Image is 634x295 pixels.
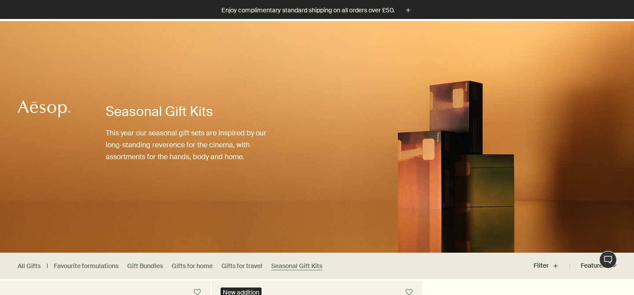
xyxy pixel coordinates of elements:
[271,262,322,270] a: Seasonal Gift Kits
[54,262,118,270] a: Favourite formulations
[18,262,41,270] a: All Gifts
[221,262,262,270] a: Gifts for travel
[127,262,163,270] a: Gift Bundles
[15,98,73,122] a: Aesop
[106,103,282,120] h1: Seasonal Gift Kits
[599,251,617,269] button: Live Assistance
[534,255,570,276] button: Filter
[106,127,282,163] p: This year our seasonal gift sets are inspired by our long-standing reverence for the cinema, with...
[172,262,213,270] a: Gifts for home
[221,5,413,15] button: Enjoy complimentary standard shipping on all orders over £50.
[570,255,616,276] button: Featured
[18,100,70,118] svg: Aesop
[221,6,394,15] p: Enjoy complimentary standard shipping on all orders over £50.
